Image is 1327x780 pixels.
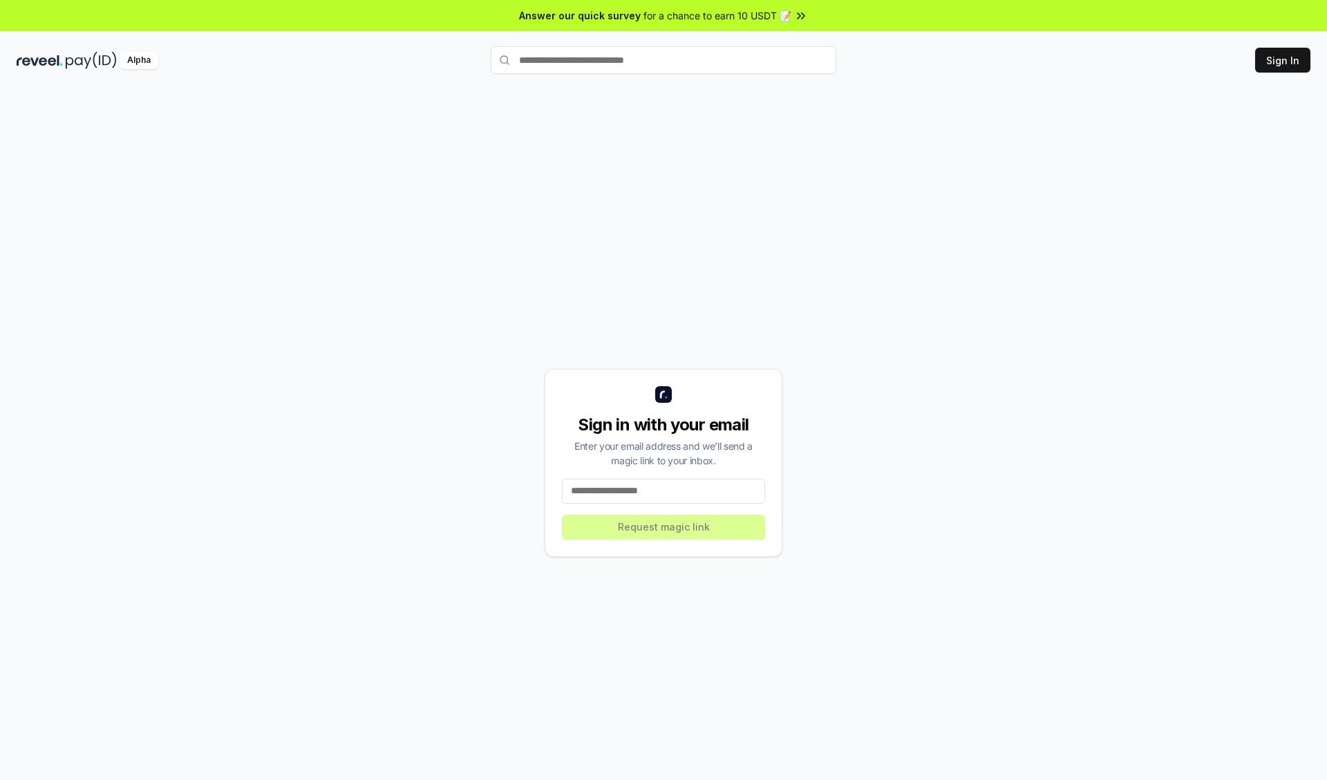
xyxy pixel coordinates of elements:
img: pay_id [66,52,117,69]
img: logo_small [655,386,672,403]
div: Sign in with your email [562,414,765,436]
span: Answer our quick survey [519,8,641,23]
img: reveel_dark [17,52,63,69]
button: Sign In [1255,48,1310,73]
span: for a chance to earn 10 USDT 📝 [643,8,791,23]
div: Alpha [120,52,158,69]
div: Enter your email address and we’ll send a magic link to your inbox. [562,439,765,468]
